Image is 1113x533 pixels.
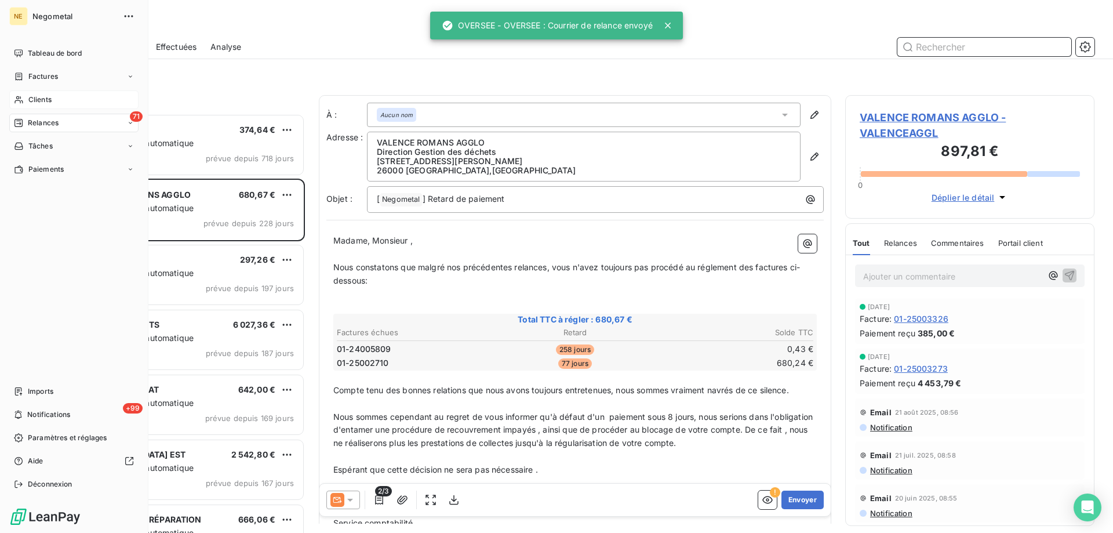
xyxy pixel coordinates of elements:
span: Total TTC à régler : 680,67 € [335,314,815,325]
span: Madame, Monsieur , [333,235,413,245]
span: 6 027,36 € [233,320,276,329]
span: 71 [130,111,143,122]
span: VALENCE ROMANS AGGLO - VALENCEAGGL [860,110,1080,141]
span: prévue depuis 167 jours [206,478,294,488]
span: Imports [28,386,53,397]
span: Effectuées [156,41,197,53]
h3: 897,81 € [860,141,1080,164]
td: 0,43 € [656,343,814,356]
span: 4 453,79 € [918,377,962,389]
span: 01-25003326 [894,313,948,325]
span: Déplier le détail [932,191,995,204]
div: Open Intercom Messenger [1074,494,1101,521]
span: Commentaires [931,238,984,248]
span: 642,00 € [238,385,275,394]
span: Adresse : [326,132,363,142]
span: Espérant que cette décision ne sera pas nécessaire . [333,465,538,474]
span: Email [870,494,892,503]
span: prévue depuis 197 jours [206,284,294,293]
p: [STREET_ADDRESS][PERSON_NAME] [377,157,791,166]
span: Paiements [28,164,64,175]
button: Déplier le détail [928,191,1012,204]
span: 680,67 € [239,190,275,200]
span: Email [870,451,892,460]
span: 01-24005809 [337,343,391,355]
span: Notification [869,466,912,475]
span: Tout [853,238,870,248]
p: Direction Gestion des déchets [377,147,791,157]
span: +99 [123,403,143,414]
span: 297,26 € [240,255,275,264]
span: 2/3 [375,486,392,496]
span: Paiement reçu [860,327,915,339]
span: 77 jours [558,358,592,369]
span: Nous constatons que malgré nos précédentes relances, vous n'avez toujours pas procédé au réglemen... [333,262,800,285]
span: Clients [28,95,52,105]
span: prévue depuis 169 jours [205,414,294,423]
button: Envoyer [781,491,824,509]
span: prévue depuis 187 jours [206,349,294,358]
span: Portail client [998,238,1043,248]
a: Aide [9,452,139,470]
span: Objet : [326,194,352,204]
span: Service comptabilité [333,518,413,528]
p: 26000 [GEOGRAPHIC_DATA] , [GEOGRAPHIC_DATA] [377,166,791,175]
div: OVERSEE - OVERSEE : Courrier de relance envoyé [442,15,653,36]
span: Facture : [860,362,892,375]
span: 2 542,80 € [231,449,276,459]
span: 0 [858,180,863,190]
span: Aide [28,456,43,466]
span: Notification [869,509,912,518]
span: Déconnexion [28,479,72,490]
p: VALENCE ROMANS AGGLO [377,138,791,147]
span: ] Retard de paiement [423,194,505,204]
span: 374,64 € [239,125,275,135]
th: Solde TTC [656,327,814,339]
td: 680,24 € [656,357,814,369]
span: Negometal [380,193,421,206]
th: Factures échues [336,327,494,339]
span: prévue depuis 228 jours [203,219,294,228]
span: Tableau de bord [28,48,82,59]
th: Retard [496,327,654,339]
span: [DATE] [868,353,890,360]
span: Analyse [210,41,241,53]
span: Notifications [27,409,70,420]
input: Rechercher [897,38,1071,56]
span: Compte tenu des bonnes relations que nous avons toujours entretenues, nous sommes vraiment navrés... [333,385,789,395]
span: 20 juin 2025, 08:55 [895,495,958,502]
span: Facture : [860,313,892,325]
span: [DATE] [868,303,890,310]
span: 258 jours [556,345,594,355]
span: Tâches [28,141,53,151]
span: 21 juil. 2025, 08:58 [895,452,956,459]
span: 21 août 2025, 08:56 [895,409,959,416]
span: prévue depuis 718 jours [206,154,294,163]
label: À : [326,109,367,121]
div: NE [9,7,28,26]
em: Aucun nom [380,111,413,119]
span: 01-25003273 [894,362,948,375]
span: 666,06 € [238,514,275,524]
img: Logo LeanPay [9,507,81,526]
span: Email [870,408,892,417]
span: Relances [884,238,917,248]
span: Nous sommes cependant au regret de vous informer qu'à défaut d'un paiement sous 8 jours, nous ser... [333,412,815,448]
span: Paiement reçu [860,377,915,389]
span: Negometal [32,12,116,21]
div: grid [56,114,305,533]
span: Relances [28,118,59,128]
span: Notification [869,423,912,432]
span: 385,00 € [918,327,955,339]
span: Factures [28,71,58,82]
span: [ [377,194,380,204]
span: 01-25002710 [337,357,389,369]
span: Paramètres et réglages [28,433,107,443]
